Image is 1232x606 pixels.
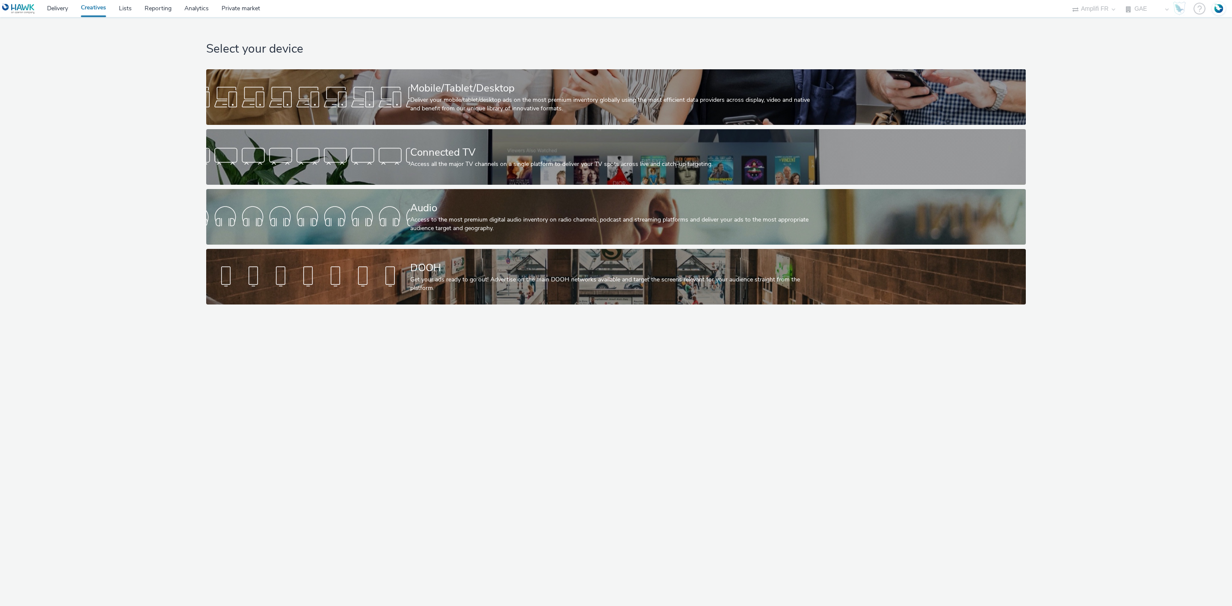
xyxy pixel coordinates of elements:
[410,81,818,96] div: Mobile/Tablet/Desktop
[410,260,818,275] div: DOOH
[410,201,818,216] div: Audio
[410,160,818,168] div: Access all the major TV channels on a single platform to deliver your TV spots across live and ca...
[1212,2,1225,15] img: Account FR
[206,129,1025,185] a: Connected TVAccess all the major TV channels on a single platform to deliver your TV spots across...
[410,145,818,160] div: Connected TV
[206,189,1025,245] a: AudioAccess to the most premium digital audio inventory on radio channels, podcast and streaming ...
[206,69,1025,125] a: Mobile/Tablet/DesktopDeliver your mobile/tablet/desktop ads on the most premium inventory globall...
[1173,2,1186,15] img: Hawk Academy
[206,41,1025,57] h1: Select your device
[410,216,818,233] div: Access to the most premium digital audio inventory on radio channels, podcast and streaming platf...
[2,3,35,14] img: undefined Logo
[1173,2,1189,15] a: Hawk Academy
[410,96,818,113] div: Deliver your mobile/tablet/desktop ads on the most premium inventory globally using the most effi...
[206,249,1025,304] a: DOOHGet your ads ready to go out! Advertise on the main DOOH networks available and target the sc...
[410,275,818,293] div: Get your ads ready to go out! Advertise on the main DOOH networks available and target the screen...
